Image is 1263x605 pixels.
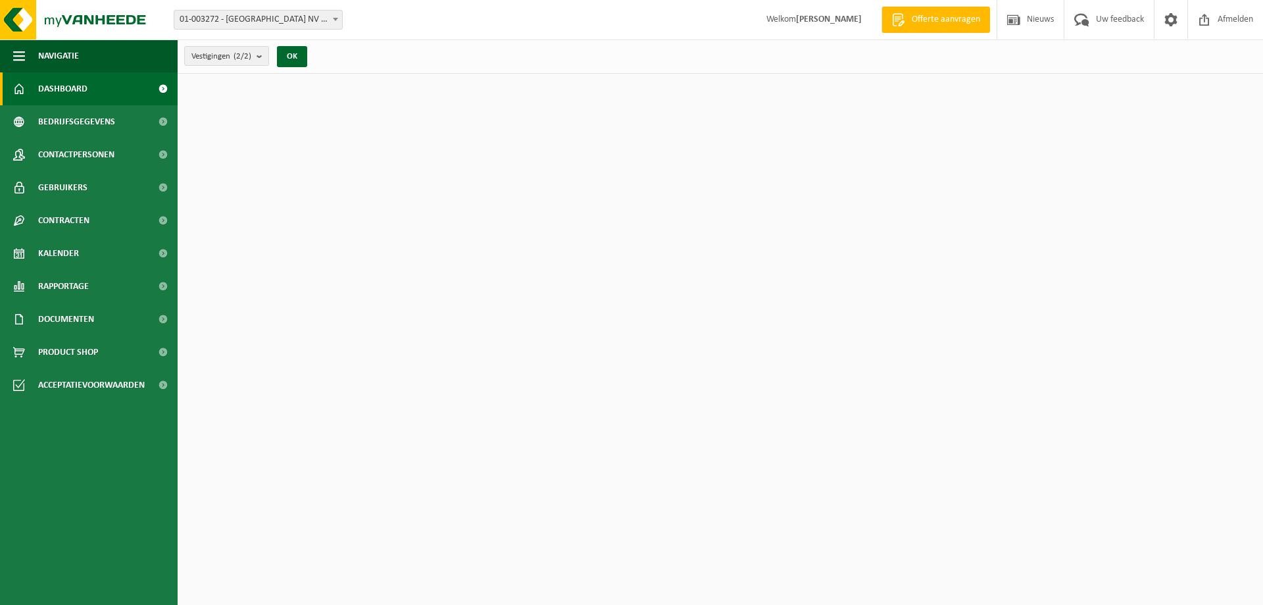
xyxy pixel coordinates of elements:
[796,14,862,24] strong: [PERSON_NAME]
[38,39,79,72] span: Navigatie
[184,46,269,66] button: Vestigingen(2/2)
[38,204,89,237] span: Contracten
[191,47,251,66] span: Vestigingen
[38,105,115,138] span: Bedrijfsgegevens
[38,336,98,369] span: Product Shop
[881,7,990,33] a: Offerte aanvragen
[38,138,114,171] span: Contactpersonen
[38,171,87,204] span: Gebruikers
[908,13,983,26] span: Offerte aanvragen
[38,237,79,270] span: Kalender
[38,270,89,303] span: Rapportage
[174,11,342,29] span: 01-003272 - BELGOSUC NV - BEERNEM
[38,303,94,336] span: Documenten
[234,52,251,61] count: (2/2)
[277,46,307,67] button: OK
[38,72,87,105] span: Dashboard
[174,10,343,30] span: 01-003272 - BELGOSUC NV - BEERNEM
[38,369,145,402] span: Acceptatievoorwaarden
